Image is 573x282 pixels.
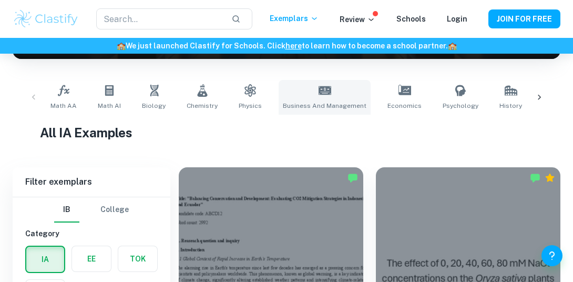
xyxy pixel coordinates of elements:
span: Psychology [443,101,478,110]
span: 🏫 [117,42,126,50]
input: Search... [96,8,223,29]
span: Physics [239,101,262,110]
button: College [100,197,129,223]
div: Filter type choice [54,197,129,223]
button: IA [26,247,64,272]
a: Login [447,15,467,23]
p: Review [340,14,375,25]
span: Economics [387,101,422,110]
p: Exemplars [270,13,319,24]
button: JOIN FOR FREE [488,9,560,28]
span: Chemistry [187,101,218,110]
button: Help and Feedback [541,245,562,266]
h6: We just launched Clastify for Schools. Click to learn how to become a school partner. [2,40,571,52]
span: History [499,101,522,110]
button: EE [72,246,111,271]
span: 🏫 [448,42,457,50]
a: here [285,42,302,50]
button: IB [54,197,79,223]
span: Business and Management [283,101,366,110]
div: Premium [545,173,555,183]
h1: All IA Examples [40,123,533,142]
h6: Filter exemplars [13,167,170,197]
span: Math AA [50,101,77,110]
img: Clastify logo [13,8,79,29]
a: Schools [396,15,426,23]
img: Marked [347,173,358,183]
span: Math AI [98,101,121,110]
button: TOK [118,246,157,271]
h6: Category [25,228,158,239]
span: Biology [142,101,166,110]
img: Marked [530,173,540,183]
